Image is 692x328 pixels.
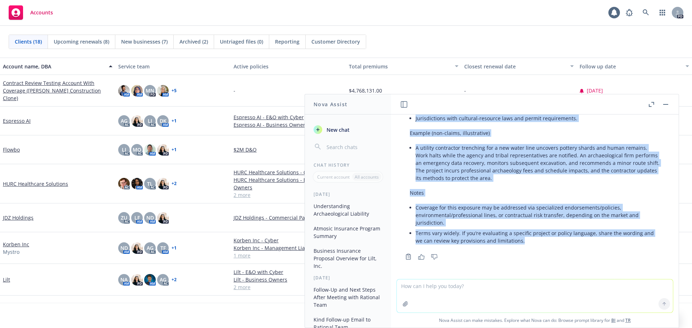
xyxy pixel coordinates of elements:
[234,276,343,283] a: Lilt - Business Owners
[311,123,385,136] button: New chat
[234,191,343,199] a: 2 more
[410,129,660,137] p: Example (non-claims, illustrative)
[655,5,670,20] a: Switch app
[410,189,660,197] p: Notes
[172,278,177,282] a: + 2
[118,63,228,70] div: Service team
[172,119,177,123] a: + 1
[157,144,169,156] img: photo
[122,146,126,153] span: LI
[172,89,177,93] a: + 5
[416,143,660,183] li: A utility contractor trenching for a new water line uncovers pottery shards and human remains. Wo...
[3,276,10,283] a: Lilt
[429,252,440,262] button: Thumbs down
[234,252,343,259] a: 1 more
[311,245,385,272] button: Business Insurance Proposal Overview for Lilt, Inc.
[3,248,19,256] span: Mystro
[416,113,660,123] li: Jurisdictions with cultural-resource laws and permit requirements.
[131,242,143,254] img: photo
[314,100,347,108] h1: Nova Assist
[625,317,631,323] a: TR
[121,214,127,221] span: ZU
[311,284,385,311] button: Follow-Up and Next Steps After Meeting with Rational Team
[120,244,128,252] span: ND
[349,63,451,70] div: Total premiums
[133,146,141,153] span: MQ
[54,38,109,45] span: Upcoming renewals (8)
[611,317,616,323] a: BI
[118,85,130,96] img: photo
[305,191,391,197] div: [DATE]
[157,178,169,189] img: photo
[115,58,231,75] button: Service team
[131,274,143,286] img: photo
[131,178,143,189] img: photo
[234,113,343,121] a: Espresso AI - E&O with Cyber
[234,63,343,70] div: Active policies
[148,117,152,125] span: LI
[3,214,34,221] a: JDZ Holdings
[580,63,681,70] div: Follow up date
[3,241,29,248] a: Korben Inc
[317,174,350,180] p: Current account
[346,58,461,75] button: Total premiums
[160,276,167,283] span: AG
[118,178,130,189] img: photo
[234,176,343,191] a: HURC Healthcare Solutions - Business Owners
[234,146,343,153] a: $2M D&O
[394,313,676,328] span: Nova Assist can make mistakes. Explore what Nova can do: Browse prompt library for and
[639,5,653,20] a: Search
[121,38,168,45] span: New businesses (7)
[311,38,360,45] span: Customer Directory
[172,148,177,152] a: + 1
[349,87,382,94] span: $4,768,131.00
[179,38,208,45] span: Archived (2)
[234,268,343,276] a: Lilt - E&O with Cyber
[234,169,343,176] a: HURC Healthcare Solutions - Cyber
[15,38,42,45] span: Clients (18)
[220,38,263,45] span: Untriaged files (0)
[305,162,391,168] div: Chat History
[311,223,385,242] button: Atmosic Insurance Program Summary
[30,10,53,15] span: Accounts
[146,87,154,94] span: MN
[355,174,379,180] p: All accounts
[416,228,660,246] li: Terms vary widely. If you’re evaluating a specific project or policy language, share the wording ...
[311,200,385,220] button: Understanding Archaeological Liability
[3,79,112,102] a: Contract Review Testing Account With Coverage ([PERSON_NAME] Construction Clone)
[234,237,343,244] a: Korben Inc - Cyber
[234,121,343,129] a: Espresso AI - Business Owners
[622,5,636,20] a: Report a Bug
[144,144,156,156] img: photo
[6,3,56,23] a: Accounts
[160,244,166,252] span: TF
[305,275,391,281] div: [DATE]
[134,214,140,221] span: LF
[144,274,156,286] img: photo
[464,87,466,94] span: -
[3,146,20,153] a: Flowbo
[121,117,128,125] span: AG
[416,202,660,228] li: Coverage for this exposure may be addressed via specialized endorsements/policies, environmental/...
[120,276,128,283] span: NA
[234,283,343,291] a: 2 more
[131,85,143,96] img: photo
[325,142,382,152] input: Search chats
[234,214,343,221] a: JDZ Holdings - Commercial Package
[147,244,154,252] span: AG
[234,87,235,94] span: -
[231,58,346,75] button: Active policies
[146,214,154,221] span: ND
[234,244,343,252] a: Korben Inc - Management Liability
[157,212,169,224] img: photo
[147,180,153,188] span: TL
[3,180,68,188] a: HURC Healthcare Solutions
[325,126,350,134] span: New chat
[405,253,412,260] svg: Copy to clipboard
[157,85,169,96] img: photo
[3,117,31,125] a: Espresso AI
[172,246,177,250] a: + 1
[160,117,167,125] span: DK
[3,63,105,70] div: Account name, DBA
[461,58,577,75] button: Closest renewal date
